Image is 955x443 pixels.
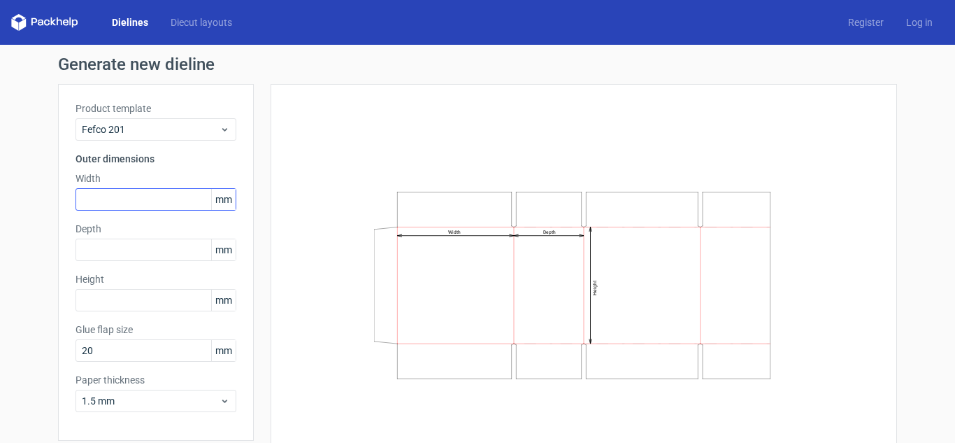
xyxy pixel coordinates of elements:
[101,15,159,29] a: Dielines
[58,56,897,73] h1: Generate new dieline
[837,15,895,29] a: Register
[76,323,236,337] label: Glue flap size
[76,373,236,387] label: Paper thickness
[211,189,236,210] span: mm
[76,171,236,185] label: Width
[76,272,236,286] label: Height
[82,394,220,408] span: 1.5 mm
[895,15,944,29] a: Log in
[543,230,556,235] text: Depth
[211,290,236,311] span: mm
[592,281,598,295] text: Height
[76,222,236,236] label: Depth
[76,101,236,115] label: Product template
[448,230,461,235] text: Width
[159,15,243,29] a: Diecut layouts
[82,122,220,136] span: Fefco 201
[211,340,236,361] span: mm
[76,152,236,166] h3: Outer dimensions
[211,239,236,260] span: mm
